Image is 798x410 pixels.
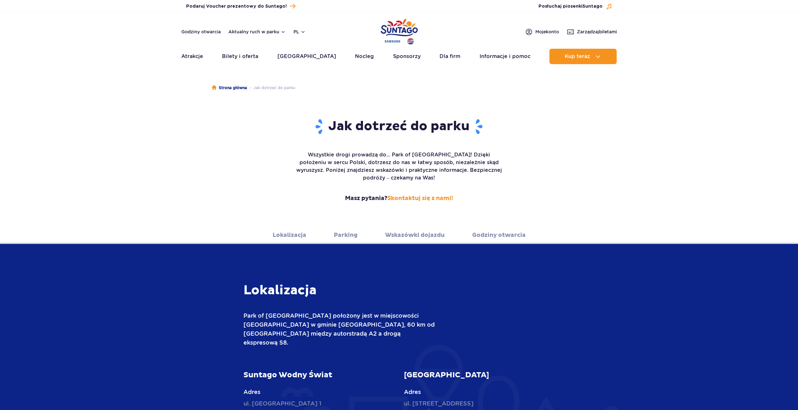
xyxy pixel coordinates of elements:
a: Wskazówki dojazdu [385,226,445,244]
a: Informacje i pomoc [480,49,531,64]
a: Skontaktuj się z nami! [387,195,453,202]
span: Kup teraz [565,54,590,59]
h1: Jak dotrzeć do parku [295,118,503,135]
strong: Masz pytania? [295,195,503,202]
strong: [GEOGRAPHIC_DATA] [404,370,489,380]
a: Godziny otwarcia [472,226,526,244]
p: Park of [GEOGRAPHIC_DATA] położony jest w miejscowości [GEOGRAPHIC_DATA] w gminie [GEOGRAPHIC_DAT... [243,311,436,347]
a: [GEOGRAPHIC_DATA] [277,49,336,64]
a: Zarządzajbiletami [567,28,617,36]
a: Nocleg [355,49,374,64]
a: Lokalizacja [273,226,306,244]
a: Bilety i oferta [222,49,258,64]
span: Moje konto [535,29,559,35]
p: Adres [243,388,394,397]
a: Mojekonto [525,28,559,36]
a: Park of Poland [381,16,418,46]
a: Atrakcje [181,49,203,64]
a: Podaruj Voucher prezentowy do Suntago! [186,2,295,11]
a: Parking [334,226,358,244]
li: Jak dotrzeć do parku [247,85,295,91]
h3: Lokalizacja [243,282,436,298]
p: Adres [404,388,555,397]
button: Posłuchaj piosenkiSuntago [539,3,612,10]
a: Godziny otwarcia [181,29,221,35]
span: Zarządzaj biletami [577,29,617,35]
button: pl [293,29,306,35]
a: Dla firm [440,49,460,64]
a: Sponsorzy [393,49,421,64]
button: Aktualny ruch w parku [228,29,286,34]
p: Wszystkie drogi prowadzą do... Park of [GEOGRAPHIC_DATA]! Dzięki położeniu w sercu Polski, dotrze... [295,151,503,182]
span: Podaruj Voucher prezentowy do Suntago! [186,3,287,10]
strong: Suntago Wodny Świat [243,370,332,380]
span: Suntago [582,4,603,9]
span: Posłuchaj piosenki [539,3,603,10]
a: Strona główna [212,85,247,91]
button: Kup teraz [549,49,617,64]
